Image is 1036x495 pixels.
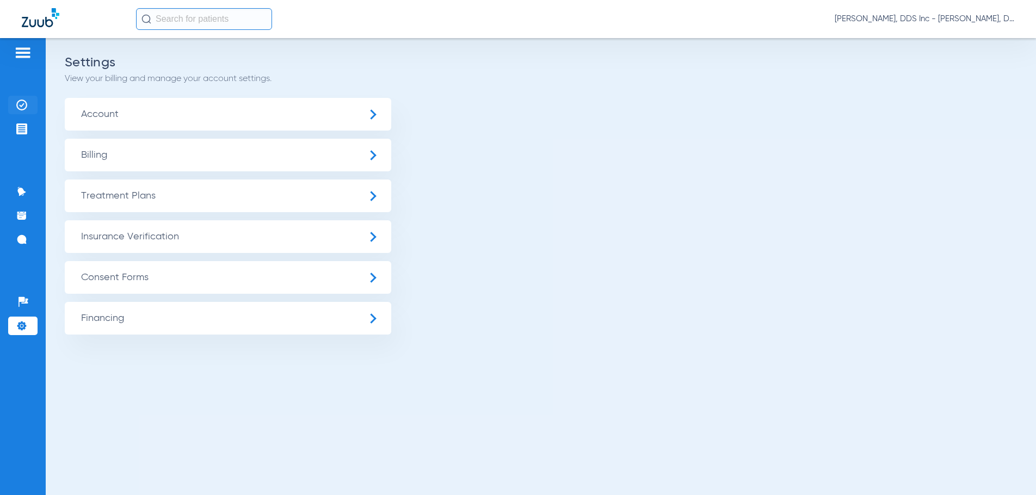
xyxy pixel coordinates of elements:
[65,261,391,294] span: Consent Forms
[22,8,59,27] img: Zuub Logo
[65,57,1017,68] h2: Settings
[65,98,391,131] span: Account
[141,14,151,24] img: Search Icon
[65,73,1017,84] p: View your billing and manage your account settings.
[14,46,32,59] img: hamburger-icon
[65,180,391,212] span: Treatment Plans
[65,139,391,171] span: Billing
[136,8,272,30] input: Search for patients
[65,302,391,335] span: Financing
[65,220,391,253] span: Insurance Verification
[835,14,1014,24] span: [PERSON_NAME], DDS Inc - [PERSON_NAME], DDS Inc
